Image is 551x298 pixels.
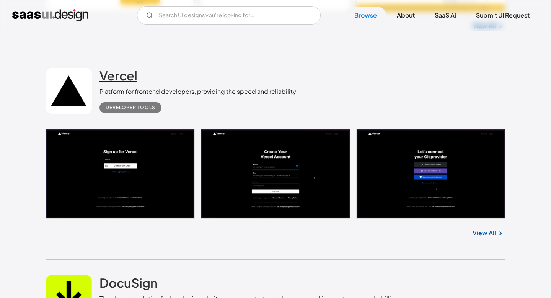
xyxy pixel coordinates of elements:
input: Search UI designs you're looking for... [137,6,321,25]
a: home [12,9,88,21]
a: Vercel [99,68,137,87]
a: SaaS Ai [425,7,465,24]
h2: DocuSign [99,275,158,290]
a: About [388,7,424,24]
a: Submit UI Request [467,7,539,24]
div: Developer tools [106,103,155,112]
form: Email Form [137,6,321,25]
div: Platform for frontend developers, providing the speed and reliability [99,87,296,96]
h2: Vercel [99,68,137,83]
a: Browse [345,7,386,24]
a: View All [473,228,496,237]
a: DocuSign [99,275,158,294]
